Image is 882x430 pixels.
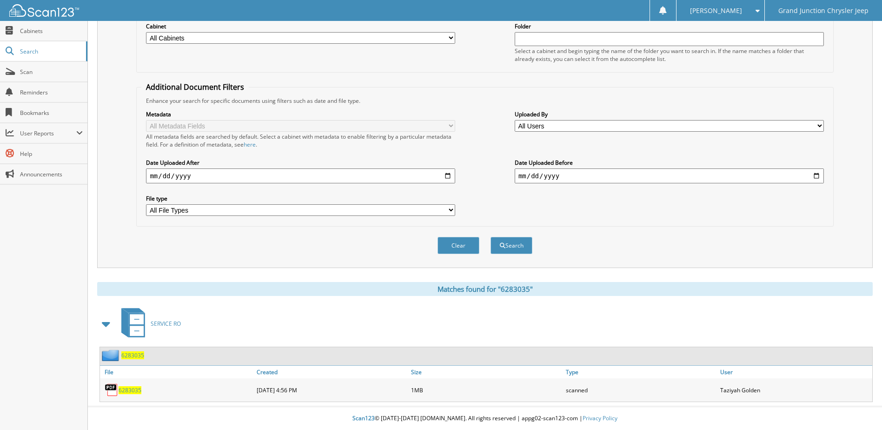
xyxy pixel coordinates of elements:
div: Enhance your search for specific documents using filters such as date and file type. [141,97,828,105]
label: Date Uploaded Before [515,159,824,167]
span: Scan123 [352,414,375,422]
a: Created [254,366,409,378]
div: [DATE] 4:56 PM [254,381,409,399]
span: Search [20,47,81,55]
a: Type [564,366,718,378]
label: Folder [515,22,824,30]
span: Grand Junction Chrysler Jeep [778,8,869,13]
span: User Reports [20,129,76,137]
a: 6283035 [119,386,141,394]
img: folder2.png [102,349,121,361]
span: Reminders [20,88,83,96]
button: Clear [438,237,479,254]
div: 1MB [409,381,563,399]
div: scanned [564,381,718,399]
span: Cabinets [20,27,83,35]
label: Date Uploaded After [146,159,455,167]
iframe: Chat Widget [836,385,882,430]
span: Help [20,150,83,158]
a: SERVICE RO [116,305,181,342]
div: © [DATE]-[DATE] [DOMAIN_NAME]. All rights reserved | appg02-scan123-com | [88,407,882,430]
div: All metadata fields are searched by default. Select a cabinet with metadata to enable filtering b... [146,133,455,148]
a: here [244,141,256,148]
a: 6283035 [121,351,144,359]
span: [PERSON_NAME] [690,8,742,13]
label: Cabinet [146,22,455,30]
input: end [515,168,824,183]
span: Scan [20,68,83,76]
img: PDF.png [105,383,119,397]
label: Uploaded By [515,110,824,118]
a: File [100,366,254,378]
input: start [146,168,455,183]
span: Announcements [20,170,83,178]
img: scan123-logo-white.svg [9,4,79,17]
span: SERVICE RO [151,320,181,328]
label: File type [146,195,455,202]
a: Size [409,366,563,378]
a: Privacy Policy [583,414,617,422]
div: Matches found for "6283035" [97,282,873,296]
a: User [718,366,872,378]
div: Select a cabinet and begin typing the name of the folder you want to search in. If the name match... [515,47,824,63]
label: Metadata [146,110,455,118]
div: Taziyah Golden [718,381,872,399]
span: Bookmarks [20,109,83,117]
legend: Additional Document Filters [141,82,249,92]
button: Search [491,237,532,254]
